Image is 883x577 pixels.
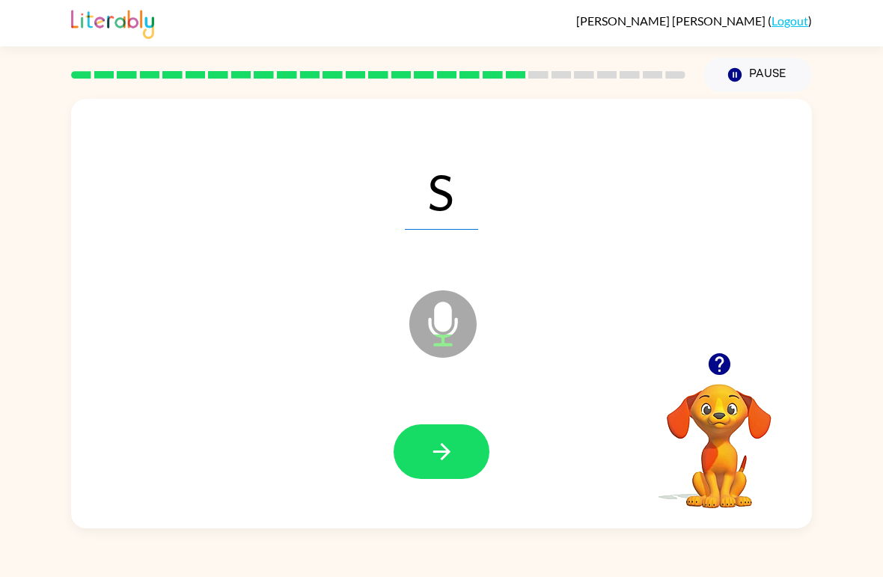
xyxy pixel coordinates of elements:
video: Your browser must support playing .mp4 files to use Literably. Please try using another browser. [644,361,794,510]
div: ( ) [576,13,812,28]
img: Literably [71,6,154,39]
button: Pause [703,58,812,92]
span: [PERSON_NAME] [PERSON_NAME] [576,13,768,28]
span: S [405,152,478,230]
a: Logout [772,13,808,28]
